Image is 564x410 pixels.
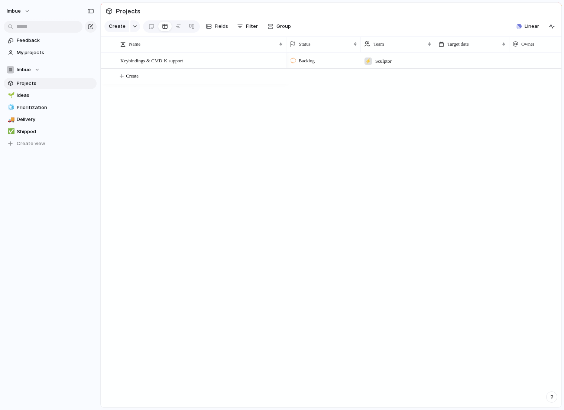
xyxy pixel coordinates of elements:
[17,128,94,135] span: Shipped
[126,72,139,80] span: Create
[17,104,94,111] span: Prioritization
[4,138,97,149] button: Create view
[299,57,315,65] span: Backlog
[4,114,97,125] a: 🚚Delivery
[8,103,13,112] div: 🧊
[276,23,291,30] span: Group
[203,20,231,32] button: Fields
[17,37,94,44] span: Feedback
[17,66,31,73] span: Imbue
[525,23,539,30] span: Linear
[375,58,392,65] span: Sculptor
[4,47,97,58] a: My projects
[114,4,142,18] span: Projects
[7,128,14,135] button: ✅
[3,5,34,17] button: Imbue
[8,115,13,124] div: 🚚
[109,23,126,30] span: Create
[513,21,542,32] button: Linear
[129,40,140,48] span: Name
[104,20,129,32] button: Create
[4,102,97,113] a: 🧊Prioritization
[17,116,94,123] span: Delivery
[120,56,183,65] span: Keybindings & CMD-K support
[246,23,258,30] span: Filter
[447,40,469,48] span: Target date
[8,91,13,100] div: 🌱
[4,126,97,137] a: ✅Shipped
[4,78,97,89] a: Projects
[234,20,261,32] button: Filter
[17,92,94,99] span: Ideas
[364,58,372,65] div: ⚡
[299,40,311,48] span: Status
[7,7,21,15] span: Imbue
[7,92,14,99] button: 🌱
[4,64,97,75] button: Imbue
[7,104,14,111] button: 🧊
[264,20,295,32] button: Group
[215,23,228,30] span: Fields
[17,80,94,87] span: Projects
[7,116,14,123] button: 🚚
[4,90,97,101] a: 🌱Ideas
[17,49,94,56] span: My projects
[4,35,97,46] a: Feedback
[8,127,13,136] div: ✅
[17,140,45,147] span: Create view
[373,40,384,48] span: Team
[521,40,534,48] span: Owner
